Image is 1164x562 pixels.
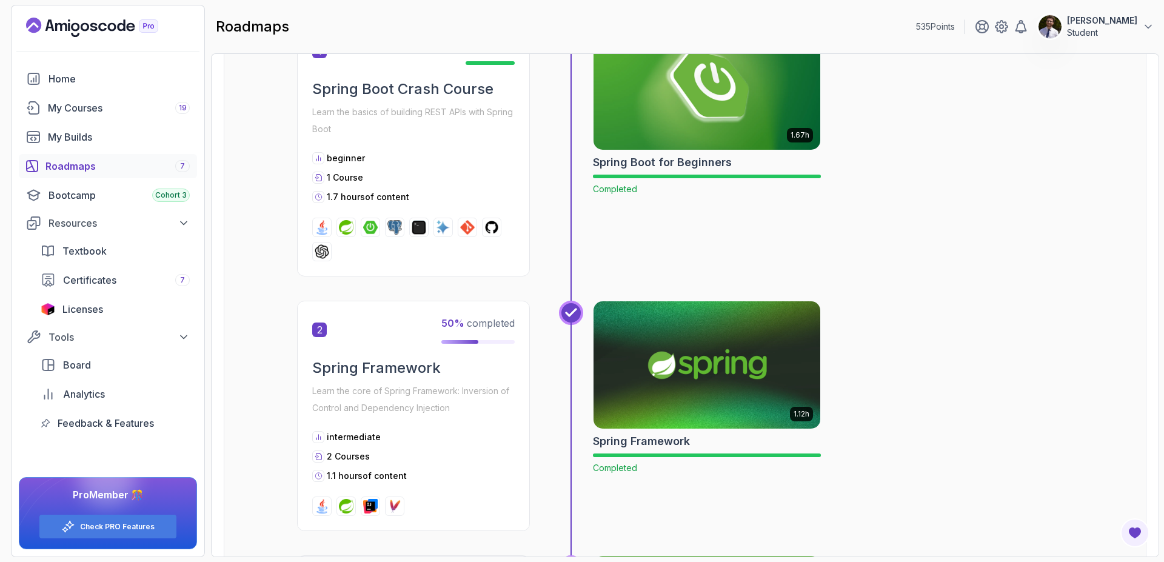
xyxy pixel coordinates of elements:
[593,154,732,171] h2: Spring Boot for Beginners
[593,184,637,194] span: Completed
[312,358,515,378] h2: Spring Framework
[26,18,186,37] a: Landing page
[363,499,378,513] img: intellij logo
[339,499,353,513] img: spring logo
[327,172,363,182] span: 1 Course
[387,499,402,513] img: maven logo
[327,152,365,164] p: beginner
[180,161,185,171] span: 7
[363,220,378,235] img: spring-boot logo
[19,212,197,234] button: Resources
[1067,27,1137,39] p: Student
[794,409,809,419] p: 1.12h
[48,101,190,115] div: My Courses
[339,220,353,235] img: spring logo
[58,416,154,430] span: Feedback & Features
[312,79,515,99] h2: Spring Boot Crash Course
[33,353,197,377] a: board
[593,463,637,473] span: Completed
[39,514,177,539] button: Check PRO Features
[41,303,55,315] img: jetbrains icon
[327,470,407,482] p: 1.1 hours of content
[1039,15,1062,38] img: user profile image
[180,275,185,285] span: 7
[460,220,475,235] img: git logo
[33,297,197,321] a: licenses
[312,104,515,138] p: Learn the basics of building REST APIs with Spring Boot
[216,17,289,36] h2: roadmaps
[62,244,107,258] span: Textbook
[593,301,821,474] a: Spring Framework card1.12hSpring FrameworkCompleted
[33,268,197,292] a: certificates
[63,358,91,372] span: Board
[916,21,955,33] p: 535 Points
[436,220,450,235] img: ai logo
[19,154,197,178] a: roadmaps
[315,220,329,235] img: java logo
[593,22,821,195] a: Spring Boot for Beginners card1.67hSpring Boot for BeginnersCompleted
[33,239,197,263] a: textbook
[412,220,426,235] img: terminal logo
[19,183,197,207] a: bootcamp
[62,302,103,316] span: Licenses
[312,323,327,337] span: 2
[1120,518,1149,547] button: Open Feedback Button
[315,244,329,259] img: chatgpt logo
[48,330,190,344] div: Tools
[312,383,515,416] p: Learn the core of Spring Framework: Inversion of Control and Dependency Injection
[48,216,190,230] div: Resources
[315,499,329,513] img: java logo
[441,317,515,329] span: completed
[155,190,187,200] span: Cohort 3
[1067,15,1137,27] p: [PERSON_NAME]
[791,130,809,140] p: 1.67h
[327,431,381,443] p: intermediate
[80,522,155,532] a: Check PRO Features
[48,130,190,144] div: My Builds
[441,317,464,329] span: 50 %
[484,220,499,235] img: github logo
[327,191,409,203] p: 1.7 hours of content
[179,103,187,113] span: 19
[48,72,190,86] div: Home
[327,451,370,461] span: 2 Courses
[593,433,690,450] h2: Spring Framework
[594,301,820,429] img: Spring Framework card
[63,273,116,287] span: Certificates
[19,125,197,149] a: builds
[63,387,105,401] span: Analytics
[19,96,197,120] a: courses
[33,382,197,406] a: analytics
[594,22,820,150] img: Spring Boot for Beginners card
[48,188,190,202] div: Bootcamp
[1038,15,1154,39] button: user profile image[PERSON_NAME]Student
[33,411,197,435] a: feedback
[19,326,197,348] button: Tools
[387,220,402,235] img: postgres logo
[45,159,190,173] div: Roadmaps
[19,67,197,91] a: home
